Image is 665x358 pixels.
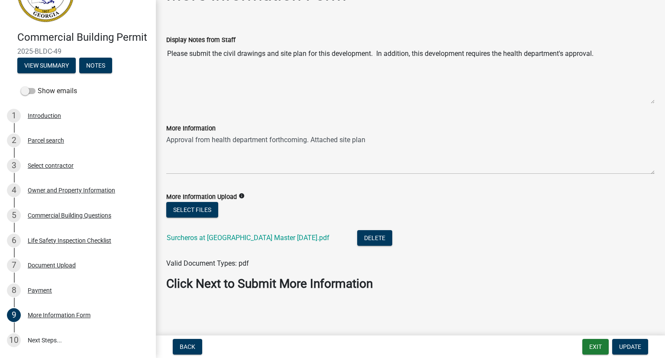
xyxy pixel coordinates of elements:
[28,137,64,143] div: Parcel search
[7,159,21,172] div: 3
[166,277,373,291] strong: Click Next to Submit More Information
[612,339,648,355] button: Update
[21,86,77,96] label: Show emails
[173,339,202,355] button: Back
[17,58,76,73] button: View Summary
[239,193,245,199] i: info
[180,343,195,350] span: Back
[7,258,21,272] div: 7
[28,212,111,218] div: Commercial Building Questions
[28,238,111,244] div: Life Safety Inspection Checklist
[166,194,237,200] label: More Information Upload
[28,113,61,119] div: Introduction
[28,312,90,318] div: More Information Form
[619,343,641,350] span: Update
[166,126,216,132] label: More Information
[166,45,655,104] textarea: Please submit the civil drawings and site plan for this development. In addition, this developmen...
[17,62,76,69] wm-modal-confirm: Summary
[7,333,21,347] div: 10
[7,234,21,247] div: 6
[167,234,329,242] a: Surcheros at [GEOGRAPHIC_DATA] Master [DATE].pdf
[28,163,74,169] div: Select contractor
[582,339,609,355] button: Exit
[166,259,249,267] span: Valid Document Types: pdf
[7,208,21,222] div: 5
[7,183,21,197] div: 4
[7,283,21,297] div: 8
[79,58,112,73] button: Notes
[17,47,139,55] span: 2025-BLDC-49
[7,109,21,123] div: 1
[17,31,149,44] h4: Commercial Building Permit
[28,287,52,293] div: Payment
[166,37,236,43] label: Display Notes from Staff
[7,308,21,322] div: 9
[357,230,392,246] button: Delete
[7,133,21,147] div: 2
[28,262,76,268] div: Document Upload
[166,202,218,218] button: Select files
[28,187,115,193] div: Owner and Property Information
[79,62,112,69] wm-modal-confirm: Notes
[357,234,392,243] wm-modal-confirm: Delete Document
